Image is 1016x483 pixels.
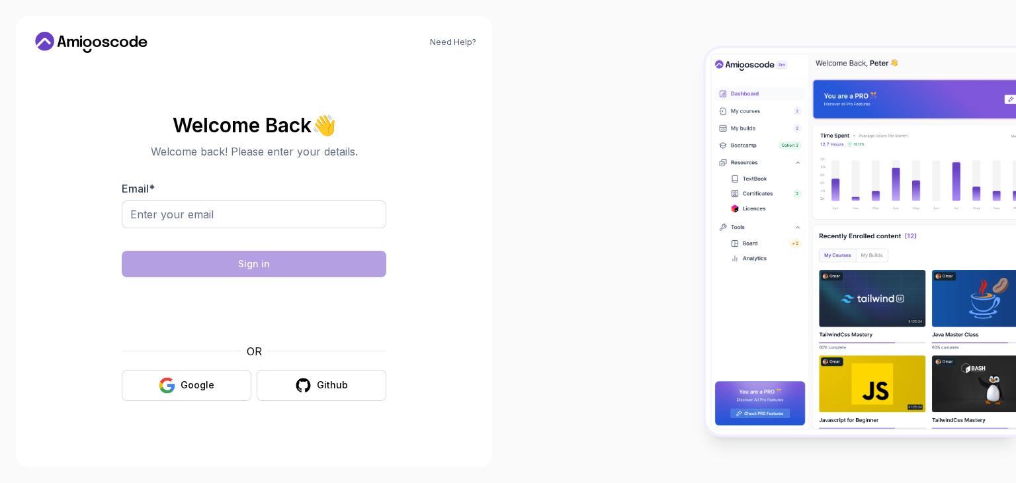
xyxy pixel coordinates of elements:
[312,114,336,136] span: 👋
[257,370,386,401] button: Github
[154,285,354,335] iframe: Widget containing checkbox for hCaptcha security challenge
[122,144,386,159] p: Welcome back! Please enter your details.
[122,182,155,195] label: Email *
[430,37,476,48] a: Need Help?
[247,343,262,359] p: OR
[317,378,348,392] div: Github
[122,200,386,228] input: Enter your email
[181,378,214,392] div: Google
[122,370,251,401] button: Google
[122,251,386,277] button: Sign in
[706,48,1016,435] img: Amigoscode Dashboard
[238,257,270,271] div: Sign in
[32,32,151,53] a: Home link
[122,114,386,136] h2: Welcome Back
